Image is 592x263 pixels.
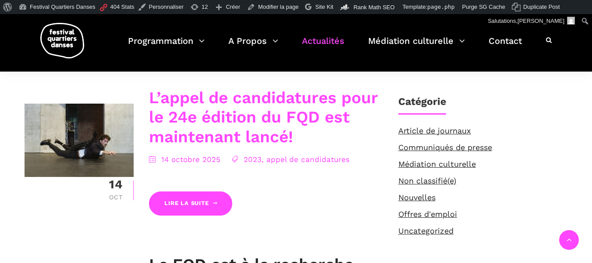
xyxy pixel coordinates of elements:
a: Communiqués de presse [398,143,492,152]
a: L’appel de candidatures pour le 24e édition du FQD est maintenant lancé! [149,88,378,146]
a: A Propos [228,33,278,59]
img: logo-fqd-med [40,23,84,58]
a: Médiation culturelle [398,159,476,169]
a: Lire la suite [149,191,232,216]
a: Offres d'emploi [398,209,457,219]
a: Médiation culturelle [368,33,465,59]
a: Actualités [302,33,344,59]
span: Rank Math SEO [354,4,395,11]
a: Contact [489,33,522,59]
a: Non classifié(e) [398,176,456,185]
a: 14 octobre 2025 [161,155,220,164]
a: Programmation [128,33,205,59]
div: 14 [107,179,124,191]
img: _MG_7969 [25,104,134,177]
h1: Catégorie [398,96,446,115]
span: [PERSON_NAME] [518,18,564,24]
a: appel de candidatures [266,155,350,164]
a: Salutations, [485,14,578,28]
span: page.php [427,4,455,10]
span: Site Kit [315,4,333,10]
a: 2023 [244,155,262,164]
span: , [262,155,264,164]
div: Oct [107,194,124,200]
a: Uncategorized [398,226,454,235]
a: Nouvelles [398,193,436,202]
a: Article de journaux [398,126,471,135]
